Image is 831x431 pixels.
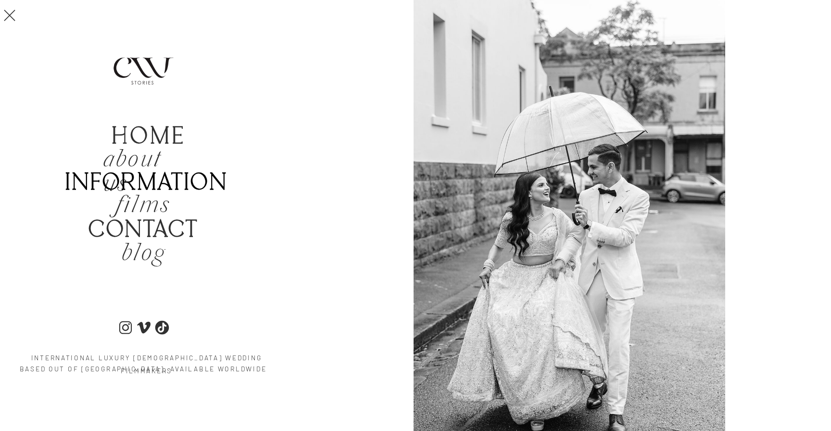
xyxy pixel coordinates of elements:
b: Information [65,169,227,197]
b: Contact [88,216,198,244]
a: Information [65,171,223,190]
h1: cw [377,3,456,30]
a: Based out of [GEOGRAPHIC_DATA], Available Worldwide [15,362,271,373]
b: home [112,123,186,151]
a: films [98,194,189,216]
a: home [112,125,175,148]
a: about us [103,148,190,167]
a: blog [98,242,189,265]
a: Contact [74,218,213,240]
i: about us [103,144,162,201]
a: International Luxury [DEMOGRAPHIC_DATA] wedding filmmakers [18,351,275,362]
